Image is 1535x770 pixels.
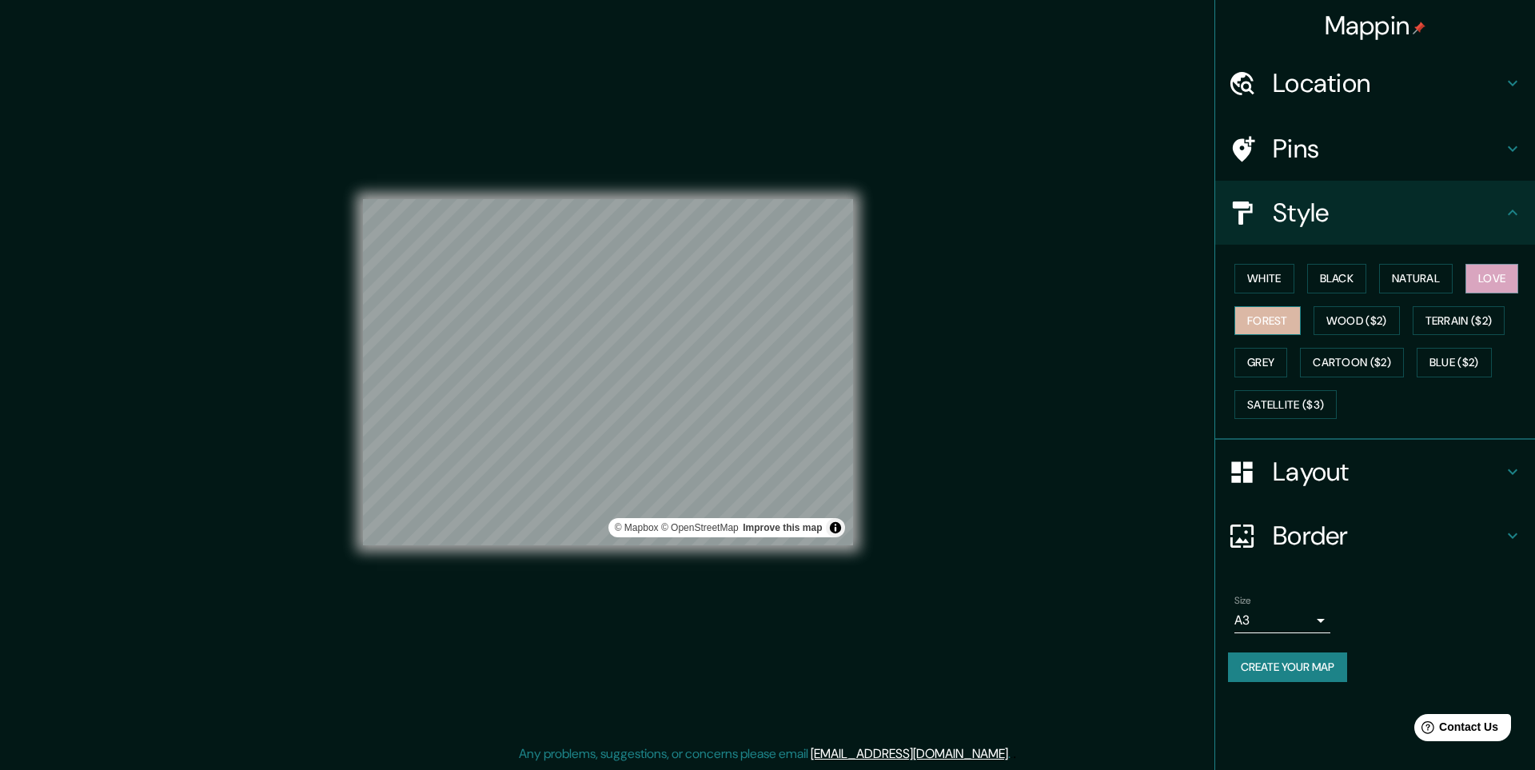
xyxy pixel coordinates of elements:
canvas: Map [363,199,853,545]
label: Size [1234,594,1251,608]
button: Toggle attribution [826,518,845,537]
img: pin-icon.png [1413,22,1425,34]
a: [EMAIL_ADDRESS][DOMAIN_NAME] [811,745,1008,762]
h4: Pins [1273,133,1503,165]
button: Natural [1379,264,1453,293]
h4: Layout [1273,456,1503,488]
div: A3 [1234,608,1330,633]
iframe: Help widget launcher [1393,708,1517,752]
button: Satellite ($3) [1234,390,1337,420]
a: Mapbox [615,522,659,533]
h4: Style [1273,197,1503,229]
a: Map feedback [743,522,822,533]
a: OpenStreetMap [661,522,739,533]
div: Border [1215,504,1535,568]
h4: Mappin [1325,10,1426,42]
div: Style [1215,181,1535,245]
button: Love [1465,264,1518,293]
div: Layout [1215,440,1535,504]
h4: Location [1273,67,1503,99]
button: Forest [1234,306,1301,336]
h4: Border [1273,520,1503,552]
div: Location [1215,51,1535,115]
button: Terrain ($2) [1413,306,1505,336]
button: White [1234,264,1294,293]
p: Any problems, suggestions, or concerns please email . [519,744,1011,764]
button: Blue ($2) [1417,348,1492,377]
div: . [1013,744,1016,764]
button: Wood ($2) [1314,306,1400,336]
button: Cartoon ($2) [1300,348,1404,377]
div: . [1011,744,1013,764]
button: Create your map [1228,652,1347,682]
button: Grey [1234,348,1287,377]
div: Pins [1215,117,1535,181]
button: Black [1307,264,1367,293]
